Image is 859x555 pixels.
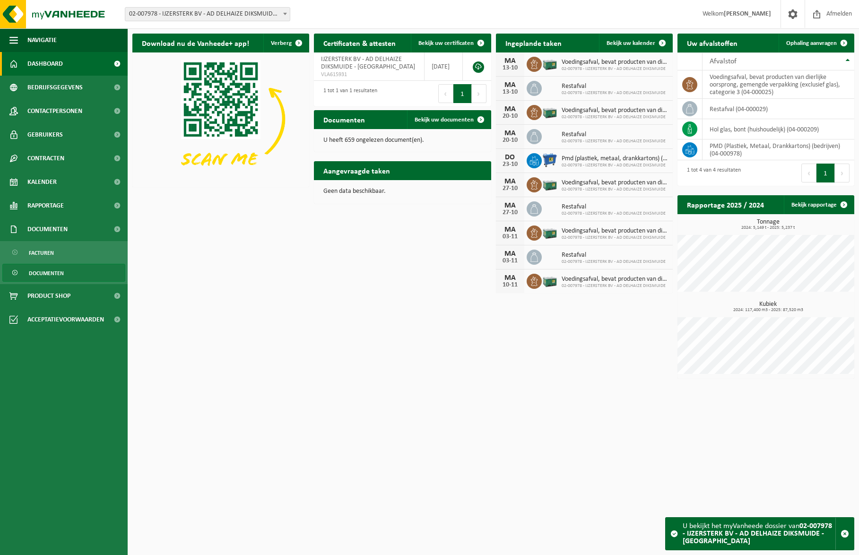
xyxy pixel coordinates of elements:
[125,7,290,21] span: 02-007978 - IJZERSTERK BV - AD DELHAIZE DIKSMUIDE - KAASKERKE
[323,188,481,195] p: Geen data beschikbaar.
[786,40,837,46] span: Ophaling aanvragen
[703,119,854,139] td: hol glas, bont (huishoudelijk) (04-000209)
[801,164,816,182] button: Previous
[562,179,668,187] span: Voedingsafval, bevat producten van dierlijke oorsprong, gemengde verpakking (exc...
[321,56,415,70] span: IJZERSTERK BV - AD DELHAIZE DIKSMUIDE - [GEOGRAPHIC_DATA]
[562,227,668,235] span: Voedingsafval, bevat producten van dierlijke oorsprong, gemengde verpakking (exc...
[27,147,64,170] span: Contracten
[542,224,558,240] img: PB-LB-0680-HPE-GN-01
[501,282,520,288] div: 10-11
[703,139,854,160] td: PMD (Plastiek, Metaal, Drankkartons) (bedrijven) (04-000978)
[562,139,666,144] span: 02-007978 - IJZERSTERK BV - AD DELHAIZE DIKSMUIDE
[562,66,668,72] span: 02-007978 - IJZERSTERK BV - AD DELHAIZE DIKSMUIDE
[2,243,125,261] a: Facturen
[125,8,290,21] span: 02-007978 - IJZERSTERK BV - AD DELHAIZE DIKSMUIDE - KAASKERKE
[542,104,558,120] img: PB-LB-0680-HPE-GN-01
[453,84,472,103] button: 1
[27,217,68,241] span: Documenten
[562,107,668,114] span: Voedingsafval, bevat producten van dierlijke oorsprong, gemengde verpakking (exc...
[542,152,558,168] img: WB-0660-HPE-BE-01
[323,137,481,144] p: U heeft 659 ongelezen document(en).
[501,130,520,137] div: MA
[29,264,64,282] span: Documenten
[496,34,571,52] h2: Ingeplande taken
[501,89,520,95] div: 13-10
[784,195,853,214] a: Bekijk rapportage
[501,178,520,185] div: MA
[599,34,672,52] a: Bekijk uw kalender
[501,234,520,240] div: 03-11
[682,163,741,183] div: 1 tot 4 van 4 resultaten
[418,40,474,46] span: Bekijk uw certificaten
[562,235,668,241] span: 02-007978 - IJZERSTERK BV - AD DELHAIZE DIKSMUIDE
[562,276,668,283] span: Voedingsafval, bevat producten van dierlijke oorsprong, gemengde verpakking (exc...
[415,117,474,123] span: Bekijk uw documenten
[27,28,57,52] span: Navigatie
[132,34,259,52] h2: Download nu de Vanheede+ app!
[501,154,520,161] div: DO
[562,155,668,163] span: Pmd (plastiek, metaal, drankkartons) (bedrijven)
[562,114,668,120] span: 02-007978 - IJZERSTERK BV - AD DELHAIZE DIKSMUIDE
[29,244,54,262] span: Facturen
[27,76,83,99] span: Bedrijfsgegevens
[501,57,520,65] div: MA
[314,161,399,180] h2: Aangevraagde taken
[562,83,666,90] span: Restafval
[562,259,666,265] span: 02-007978 - IJZERSTERK BV - AD DELHAIZE DIKSMUIDE
[682,308,854,312] span: 2024: 117,400 m3 - 2025: 87,520 m3
[682,219,854,230] h3: Tonnage
[501,258,520,264] div: 03-11
[501,226,520,234] div: MA
[562,59,668,66] span: Voedingsafval, bevat producten van dierlijke oorsprong, gemengde verpakking (exc...
[562,187,668,192] span: 02-007978 - IJZERSTERK BV - AD DELHAIZE DIKSMUIDE
[501,65,520,71] div: 13-10
[27,99,82,123] span: Contactpersonen
[27,170,57,194] span: Kalender
[562,131,666,139] span: Restafval
[710,58,737,65] span: Afvalstof
[501,161,520,168] div: 23-10
[835,164,850,182] button: Next
[677,195,773,214] h2: Rapportage 2025 / 2024
[425,52,463,81] td: [DATE]
[562,203,666,211] span: Restafval
[562,90,666,96] span: 02-007978 - IJZERSTERK BV - AD DELHAIZE DIKSMUIDE
[132,52,309,185] img: Download de VHEPlus App
[407,110,490,129] a: Bekijk uw documenten
[816,164,835,182] button: 1
[703,99,854,119] td: restafval (04-000029)
[314,110,374,129] h2: Documenten
[607,40,655,46] span: Bekijk uw kalender
[27,123,63,147] span: Gebruikers
[682,301,854,312] h3: Kubiek
[683,518,835,550] div: U bekijkt het myVanheede dossier van
[779,34,853,52] a: Ophaling aanvragen
[682,225,854,230] span: 2024: 5,149 t - 2025: 5,237 t
[501,137,520,144] div: 20-10
[501,81,520,89] div: MA
[271,40,292,46] span: Verberg
[501,105,520,113] div: MA
[562,283,668,289] span: 02-007978 - IJZERSTERK BV - AD DELHAIZE DIKSMUIDE
[472,84,486,103] button: Next
[542,55,558,71] img: PB-LB-0680-HPE-GN-01
[314,34,405,52] h2: Certificaten & attesten
[263,34,308,52] button: Verberg
[2,264,125,282] a: Documenten
[27,52,63,76] span: Dashboard
[562,163,668,168] span: 02-007978 - IJZERSTERK BV - AD DELHAIZE DIKSMUIDE
[411,34,490,52] a: Bekijk uw certificaten
[501,250,520,258] div: MA
[501,113,520,120] div: 20-10
[703,70,854,99] td: voedingsafval, bevat producten van dierlijke oorsprong, gemengde verpakking (exclusief glas), cat...
[501,185,520,192] div: 27-10
[319,83,377,104] div: 1 tot 1 van 1 resultaten
[438,84,453,103] button: Previous
[562,251,666,259] span: Restafval
[501,202,520,209] div: MA
[683,522,832,545] strong: 02-007978 - IJZERSTERK BV - AD DELHAIZE DIKSMUIDE - [GEOGRAPHIC_DATA]
[501,274,520,282] div: MA
[724,10,771,17] strong: [PERSON_NAME]
[27,308,104,331] span: Acceptatievoorwaarden
[542,272,558,288] img: PB-LB-0680-HPE-GN-01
